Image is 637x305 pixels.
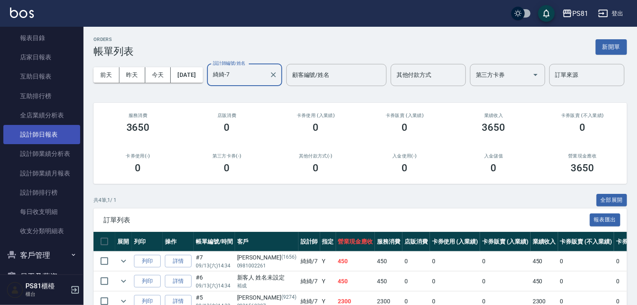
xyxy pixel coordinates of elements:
h2: 入金儲值 [459,153,528,159]
a: 報表匯出 [590,216,621,224]
button: 客戶管理 [3,244,80,266]
h2: 業績收入 [459,113,528,118]
button: 全部展開 [597,194,627,207]
h3: 0 [313,162,319,174]
h2: 卡券使用 (入業績) [281,113,350,118]
a: 報表目錄 [3,28,80,48]
button: expand row [117,275,130,287]
p: 09/13 (六) 14:34 [196,262,233,269]
a: 互助排行榜 [3,86,80,106]
button: PS81 [559,5,591,22]
th: 服務消費 [375,232,402,252]
td: 0 [480,252,531,271]
button: [DATE] [171,67,202,83]
h2: 卡券販賣 (不入業績) [548,113,617,118]
div: [PERSON_NAME] [237,253,296,262]
a: 收支分類明細表 [3,221,80,241]
th: 業績收入 [531,232,558,252]
h2: 卡券使用(-) [104,153,172,159]
a: 新開單 [596,43,627,51]
p: (1656) [281,253,296,262]
td: 0 [558,272,614,291]
p: 共 4 筆, 1 / 1 [94,196,116,204]
h3: 3650 [126,122,150,133]
img: Logo [10,8,34,18]
a: 設計師日報表 [3,125,80,144]
td: 0 [430,272,480,291]
h2: 第三方卡券(-) [192,153,261,159]
h2: 入金使用(-) [370,153,439,159]
td: Y [320,272,336,291]
td: 450 [336,272,375,291]
div: PS81 [572,8,588,19]
h3: 3650 [571,162,594,174]
td: #7 [194,252,235,271]
h3: 3650 [482,122,506,133]
a: 詳情 [165,275,192,288]
button: Clear [268,69,279,81]
h3: 0 [224,162,230,174]
p: 櫃台 [25,290,68,298]
th: 列印 [132,232,163,252]
label: 設計師編號/姓名 [213,60,245,66]
h3: 0 [313,122,319,133]
td: #6 [194,272,235,291]
p: 0981002261 [237,262,296,269]
td: 0 [402,252,430,271]
th: 卡券販賣 (入業績) [480,232,531,252]
button: 列印 [134,275,161,288]
th: 營業現金應收 [336,232,375,252]
h2: 店販消費 [192,113,261,118]
th: 帳單編號/時間 [194,232,235,252]
a: 全店業績分析表 [3,106,80,125]
h3: 0 [580,122,586,133]
h2: ORDERS [94,37,134,42]
button: 登出 [595,6,627,21]
h3: 服務消費 [104,113,172,118]
td: 綺綺 /7 [298,272,320,291]
button: 昨天 [119,67,145,83]
button: 報表匯出 [590,213,621,226]
a: 設計師排行榜 [3,183,80,202]
td: 450 [375,252,402,271]
h3: 0 [402,122,408,133]
a: 每日收支明細 [3,202,80,221]
td: 綺綺 /7 [298,252,320,271]
th: 客戶 [235,232,298,252]
img: Person [7,282,23,298]
a: 設計師業績月報表 [3,164,80,183]
td: 450 [531,272,558,291]
h5: PS81櫃檯 [25,282,68,290]
button: 員工及薪資 [3,266,80,287]
h2: 其他付款方式(-) [281,153,350,159]
td: 450 [336,252,375,271]
td: 0 [558,252,614,271]
th: 店販消費 [402,232,430,252]
a: 設計師業績分析表 [3,144,80,163]
h3: 帳單列表 [94,46,134,57]
div: [PERSON_NAME] [237,293,296,302]
td: 0 [480,272,531,291]
button: 列印 [134,255,161,268]
p: 09/13 (六) 14:34 [196,282,233,290]
th: 展開 [115,232,132,252]
p: 裕成 [237,282,296,290]
th: 設計師 [298,232,320,252]
a: 店家日報表 [3,48,80,67]
td: 0 [402,272,430,291]
button: 新開單 [596,39,627,55]
button: 今天 [145,67,171,83]
button: Open [529,68,542,81]
td: 450 [375,272,402,291]
th: 卡券販賣 (不入業績) [558,232,614,252]
a: 詳情 [165,255,192,268]
p: (9274) [281,293,296,302]
h2: 營業現金應收 [548,153,617,159]
h2: 卡券販賣 (入業績) [370,113,439,118]
td: 450 [531,252,558,271]
button: expand row [117,255,130,267]
div: 新客人 姓名未設定 [237,273,296,282]
h3: 0 [224,122,230,133]
th: 指定 [320,232,336,252]
td: 0 [430,252,480,271]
